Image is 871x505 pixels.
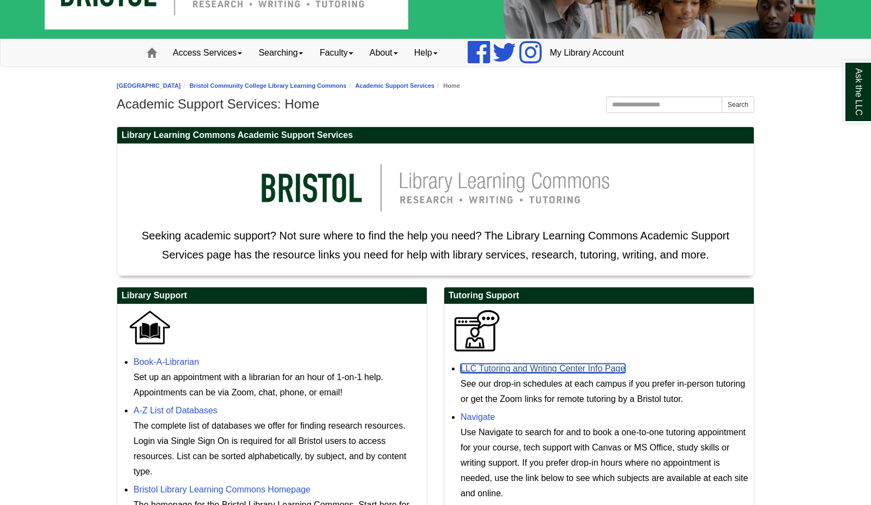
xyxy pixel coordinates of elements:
h2: Tutoring Support [444,287,754,304]
a: A-Z List of Databases [134,406,217,415]
button: Search [722,97,754,113]
li: Home [434,81,460,91]
div: Set up an appointment with a librarian for an hour of 1-on-1 help. Appointments can be via Zoom, ... [134,370,421,400]
div: See our drop-in schedules at each campus if you prefer in-person tutoring or get the Zoom links f... [461,376,748,407]
a: Searching [250,39,311,67]
a: [GEOGRAPHIC_DATA] [117,82,181,89]
a: About [361,39,406,67]
a: LLC Tutoring and Writing Center Info Page [461,364,625,373]
a: Bristol Library Learning Commons Homepage [134,485,311,494]
a: My Library Account [542,39,632,67]
h2: Library Learning Commons Academic Support Services [117,127,754,144]
h2: Library Support [117,287,427,304]
h1: Academic Support Services: Home [117,97,754,112]
a: Bristol Community College Library Learning Commons [190,82,347,89]
nav: breadcrumb [117,81,754,91]
a: Access Services [165,39,250,67]
span: Seeking academic support? Not sure where to find the help you need? The Library Learning Commons ... [142,230,729,261]
img: llc logo [245,149,626,226]
div: The complete list of databases we offer for finding research resources. Login via Single Sign On ... [134,418,421,479]
a: Help [406,39,446,67]
div: Use Navigate to search for and to book a one-to-one tutoring appointment for your course, tech su... [461,425,748,501]
a: Academic Support Services [355,82,435,89]
a: Book-A-Librarian [134,357,199,366]
a: Navigate [461,412,495,422]
a: Faculty [311,39,361,67]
